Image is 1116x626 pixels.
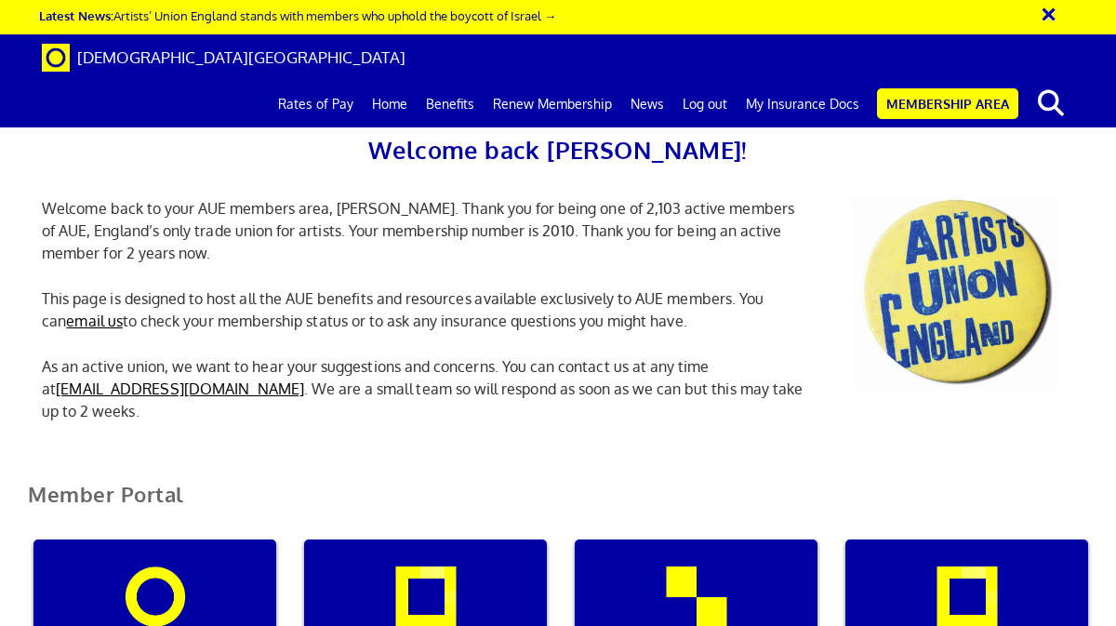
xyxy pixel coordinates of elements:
[39,7,556,23] a: Latest News:Artists’ Union England stands with members who uphold the boycott of Israel →
[56,380,304,398] a: [EMAIL_ADDRESS][DOMAIN_NAME]
[28,197,823,264] p: Welcome back to your AUE members area, [PERSON_NAME]. Thank you for being one of 2,103 active mem...
[28,130,1088,169] h2: Welcome back [PERSON_NAME]!
[14,483,1102,528] h2: Member Portal
[39,7,113,23] strong: Latest News:
[28,355,823,422] p: As an active union, we want to hear your suggestions and concerns. You can contact us at any time...
[77,47,405,67] span: [DEMOGRAPHIC_DATA][GEOGRAPHIC_DATA]
[621,81,673,127] a: News
[269,81,363,127] a: Rates of Pay
[737,81,869,127] a: My Insurance Docs
[417,81,484,127] a: Benefits
[28,34,419,81] a: Brand [DEMOGRAPHIC_DATA][GEOGRAPHIC_DATA]
[66,312,123,330] a: email us
[673,81,737,127] a: Log out
[484,81,621,127] a: Renew Membership
[28,287,823,332] p: This page is designed to host all the AUE benefits and resources available exclusively to AUE mem...
[363,81,417,127] a: Home
[877,88,1018,119] a: Membership Area
[1022,84,1079,123] button: search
